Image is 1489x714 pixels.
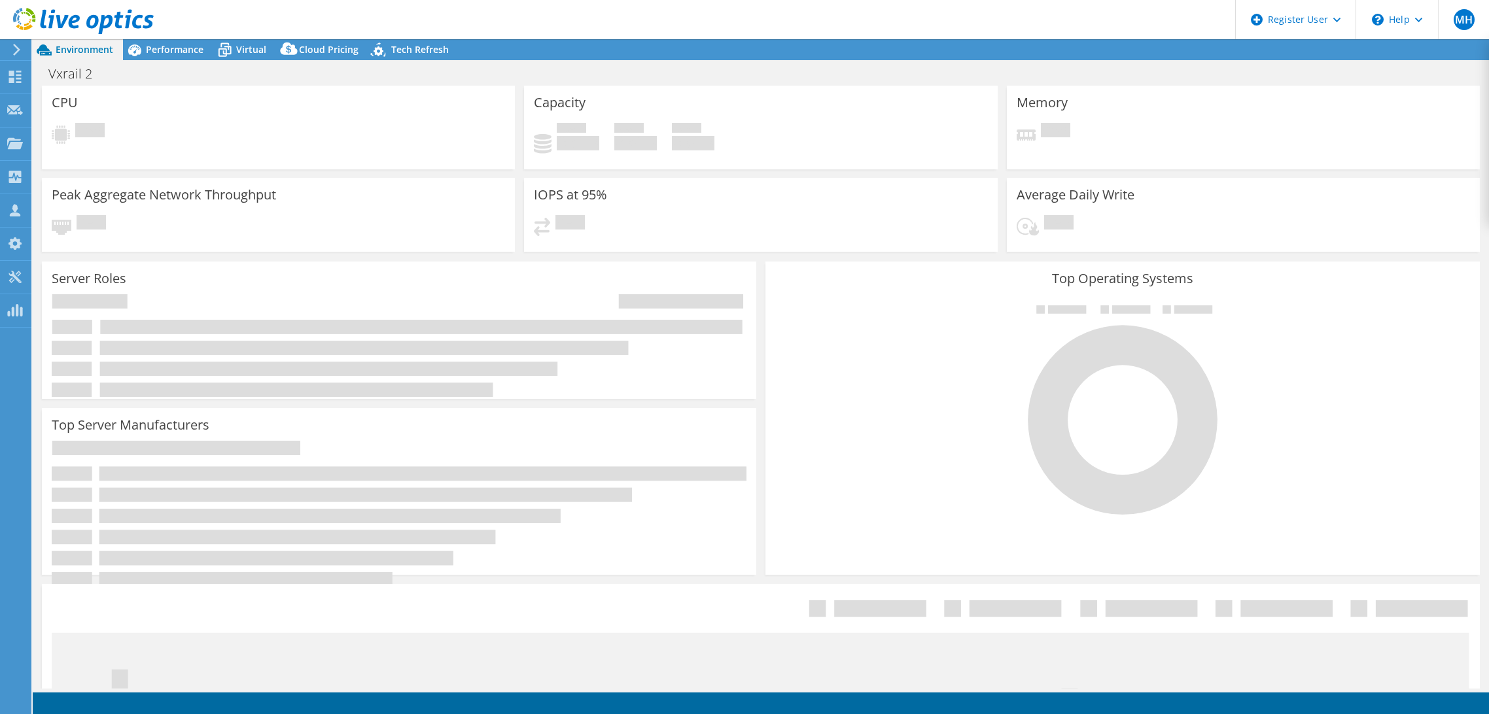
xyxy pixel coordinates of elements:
h4: 0 GiB [557,136,599,150]
h3: Average Daily Write [1017,188,1134,202]
h3: Top Operating Systems [775,271,1470,286]
span: Pending [1044,215,1074,233]
span: Tech Refresh [391,43,449,56]
h3: IOPS at 95% [534,188,607,202]
h3: Memory [1017,95,1068,110]
span: Cloud Pricing [299,43,359,56]
h4: 0 GiB [614,136,657,150]
h4: 0 GiB [672,136,714,150]
h3: Capacity [534,95,586,110]
span: Pending [1041,123,1070,141]
span: Free [614,123,644,136]
span: Performance [146,43,203,56]
h3: Peak Aggregate Network Throughput [52,188,276,202]
h1: Vxrail 2 [43,67,113,81]
span: Pending [75,123,105,141]
span: Total [672,123,701,136]
h3: CPU [52,95,78,110]
span: Pending [77,215,106,233]
svg: \n [1372,14,1384,25]
span: Environment [56,43,113,56]
span: MH [1454,9,1475,30]
h3: Top Server Manufacturers [52,418,209,432]
h3: Server Roles [52,271,126,286]
span: Virtual [236,43,266,56]
span: Pending [555,215,585,233]
span: Used [557,123,586,136]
